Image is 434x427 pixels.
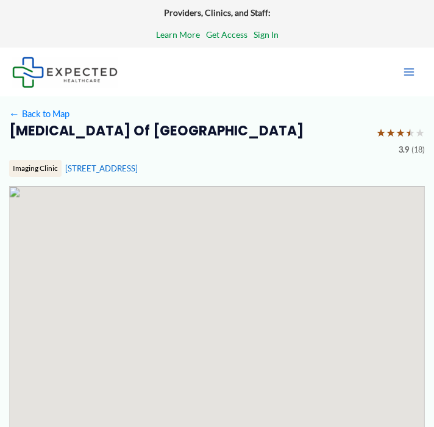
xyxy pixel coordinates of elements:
a: Sign In [254,27,279,43]
span: ★ [396,123,405,143]
span: ★ [386,123,396,143]
span: ← [9,109,20,120]
a: Get Access [206,27,247,43]
h2: [MEDICAL_DATA] of [GEOGRAPHIC_DATA] [9,123,368,140]
a: [STREET_ADDRESS] [65,163,138,173]
button: Main menu toggle [396,59,422,85]
div: Imaging Clinic [9,160,62,177]
a: ←Back to Map [9,106,69,122]
span: ★ [405,123,415,143]
img: Expected Healthcare Logo - side, dark font, small [12,57,118,88]
strong: Providers, Clinics, and Staff: [164,7,271,18]
span: 3.9 [399,143,409,157]
span: ★ [415,123,425,143]
span: (18) [411,143,425,157]
a: Learn More [156,27,200,43]
span: ★ [376,123,386,143]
